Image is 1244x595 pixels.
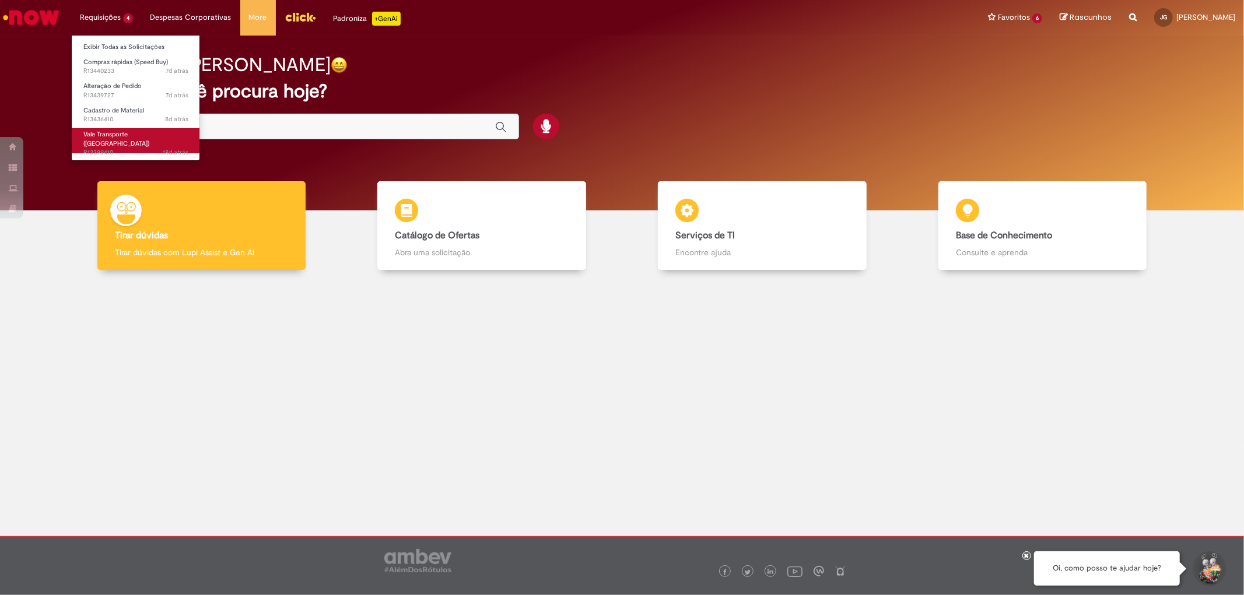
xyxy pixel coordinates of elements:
a: Aberto R13440233 : Compras rápidas (Speed Buy) [72,56,200,78]
span: 7d atrás [166,91,188,100]
img: logo_footer_ambev_rotulo_gray.png [384,549,451,572]
time: 22/08/2025 12:27:11 [166,91,188,100]
span: Rascunhos [1070,12,1112,23]
span: 7d atrás [166,66,188,75]
button: Iniciar Conversa de Suporte [1192,551,1227,586]
a: Rascunhos [1060,12,1112,23]
span: Cadastro de Material [83,106,144,115]
a: Aberto R13439727 : Alteração de Pedido [72,80,200,101]
span: Despesas Corporativas [150,12,232,23]
b: Serviços de TI [675,230,735,241]
b: Catálogo de Ofertas [395,230,479,241]
span: [PERSON_NAME] [1176,12,1235,22]
a: Aberto R13436410 : Cadastro de Material [72,104,200,126]
p: Abra uma solicitação [395,247,568,258]
p: Encontre ajuda [675,247,849,258]
p: Consulte e aprenda [956,247,1129,258]
img: logo_footer_youtube.png [787,564,803,579]
div: Oi, como posso te ajudar hoje? [1034,551,1180,586]
span: More [249,12,267,23]
b: Base de Conhecimento [956,230,1052,241]
img: logo_footer_facebook.png [722,569,728,575]
span: R13436410 [83,115,188,124]
a: Base de Conhecimento Consulte e aprenda [902,181,1183,270]
a: Tirar dúvidas Tirar dúvidas com Lupi Assist e Gen Ai [61,181,342,270]
img: logo_footer_linkedin.png [768,569,773,576]
span: Favoritos [998,12,1030,23]
h2: O que você procura hoje? [107,81,1136,101]
span: R13439727 [83,91,188,100]
img: happy-face.png [331,57,348,73]
span: Vale Transporte ([GEOGRAPHIC_DATA]) [83,130,149,148]
span: 18d atrás [163,148,188,157]
p: +GenAi [372,12,401,26]
span: Alteração de Pedido [83,82,142,90]
time: 21/08/2025 13:56:58 [165,115,188,124]
span: 4 [123,13,133,23]
span: 8d atrás [165,115,188,124]
span: R13399410 [83,148,188,157]
h2: Bom dia, [PERSON_NAME] [107,55,331,75]
a: Catálogo de Ofertas Abra uma solicitação [342,181,622,270]
a: Aberto R13399410 : Vale Transporte (VT) [72,128,200,153]
span: JG [1160,13,1167,21]
span: Compras rápidas (Speed Buy) [83,58,168,66]
img: ServiceNow [1,6,61,29]
img: logo_footer_naosei.png [835,566,846,576]
img: logo_footer_workplace.png [814,566,824,576]
img: logo_footer_twitter.png [745,569,751,575]
div: Padroniza [334,12,401,26]
time: 22/08/2025 14:45:26 [166,66,188,75]
img: click_logo_yellow_360x200.png [285,8,316,26]
p: Tirar dúvidas com Lupi Assist e Gen Ai [115,247,288,258]
span: R13440233 [83,66,188,76]
span: 6 [1032,13,1042,23]
b: Tirar dúvidas [115,230,168,241]
ul: Requisições [71,35,200,161]
time: 11/08/2025 18:07:41 [163,148,188,157]
span: Requisições [80,12,121,23]
a: Serviços de TI Encontre ajuda [622,181,903,270]
a: Exibir Todas as Solicitações [72,41,200,54]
